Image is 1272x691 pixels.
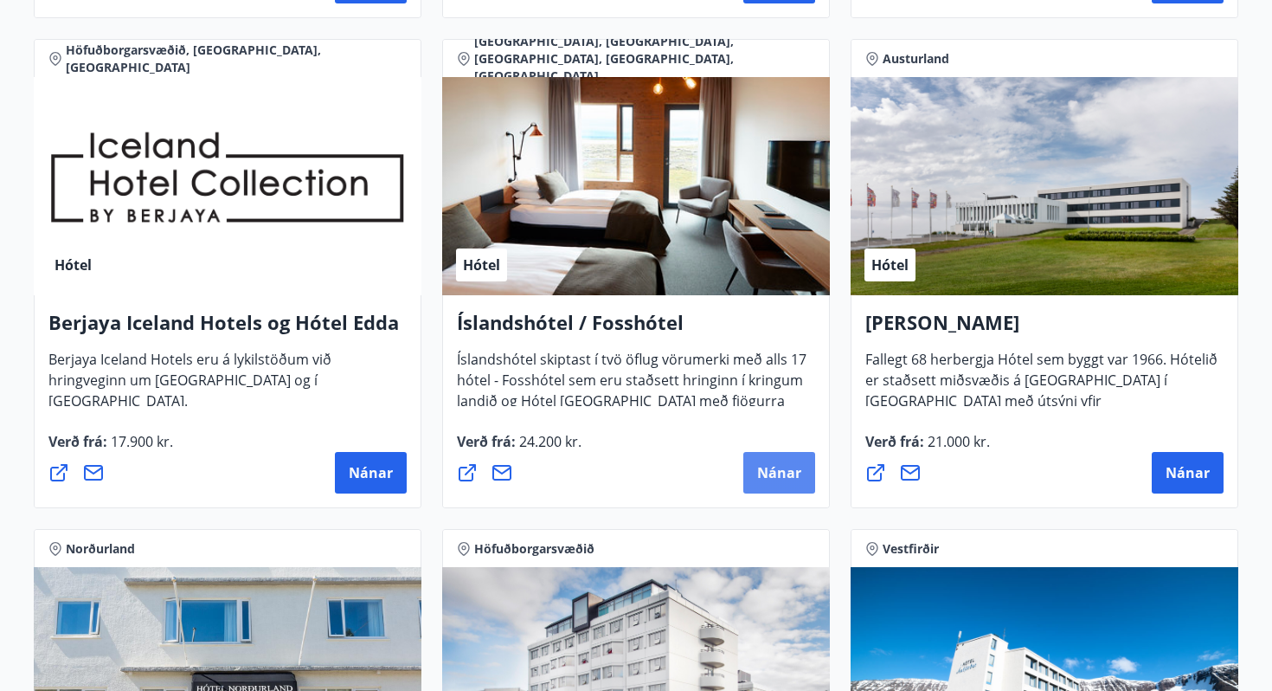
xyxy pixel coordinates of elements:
h4: [PERSON_NAME] [865,309,1224,349]
span: Norðurland [66,540,135,558]
span: 21.000 kr. [924,432,990,451]
button: Nánar [1152,452,1224,494]
span: Berjaya Iceland Hotels eru á lykilstöðum við hringveginn um [GEOGRAPHIC_DATA] og í [GEOGRAPHIC_DA... [48,350,331,424]
span: Íslandshótel skiptast í tvö öflug vörumerki með alls 17 hótel - Fosshótel sem eru staðsett hringi... [457,350,806,445]
span: Höfuðborgarsvæðið, [GEOGRAPHIC_DATA], [GEOGRAPHIC_DATA] [66,42,407,76]
span: Verð frá : [48,432,173,465]
span: Austurland [883,50,949,68]
span: 17.900 kr. [107,432,173,451]
span: 24.200 kr. [516,432,581,451]
span: Hótel [55,255,92,274]
span: Hótel [871,255,909,274]
h4: Íslandshótel / Fosshótel [457,309,815,349]
span: Fallegt 68 herbergja Hótel sem byggt var 1966. Hótelið er staðsett miðsvæðis á [GEOGRAPHIC_DATA] ... [865,350,1217,445]
span: Verð frá : [457,432,581,465]
span: Nánar [349,463,393,482]
span: Verð frá : [865,432,990,465]
h4: Berjaya Iceland Hotels og Hótel Edda [48,309,407,349]
span: Nánar [1166,463,1210,482]
button: Nánar [335,452,407,494]
span: Hótel [463,255,500,274]
span: Vestfirðir [883,540,939,558]
span: [GEOGRAPHIC_DATA], [GEOGRAPHIC_DATA], [GEOGRAPHIC_DATA], [GEOGRAPHIC_DATA], [GEOGRAPHIC_DATA] [474,33,815,85]
button: Nánar [743,452,815,494]
span: Nánar [757,463,801,482]
span: Höfuðborgarsvæðið [474,540,594,558]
